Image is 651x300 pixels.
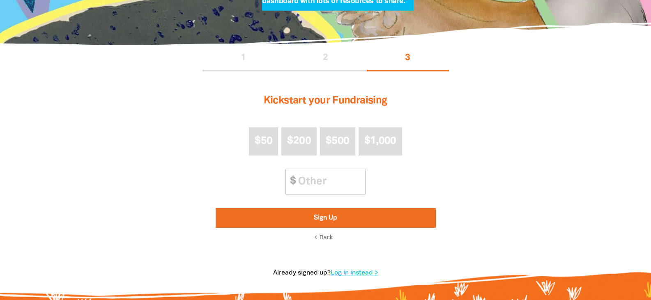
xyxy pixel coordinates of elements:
i: chevron_left [312,234,320,241]
button: Stage 1 [202,45,285,71]
span: Back [320,234,333,240]
a: Log in instead > [331,270,378,276]
span: $200 [287,136,311,146]
h3: Kickstart your Fundraising [216,85,436,117]
button: Stage 2 [285,45,367,71]
button: chevron_leftBack [316,234,335,242]
button: $50 [249,127,278,156]
button: $200 [281,127,317,156]
button: Sign Up [216,208,436,228]
button: $500 [320,127,355,156]
span: $500 [326,136,349,146]
button: Stage 3 [367,45,449,71]
p: Already signed up? [202,268,449,278]
span: $1,000 [364,136,396,146]
span: $50 [255,136,272,146]
span: $ [286,169,296,194]
button: $1,000 [359,127,402,156]
input: Other [292,169,365,194]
